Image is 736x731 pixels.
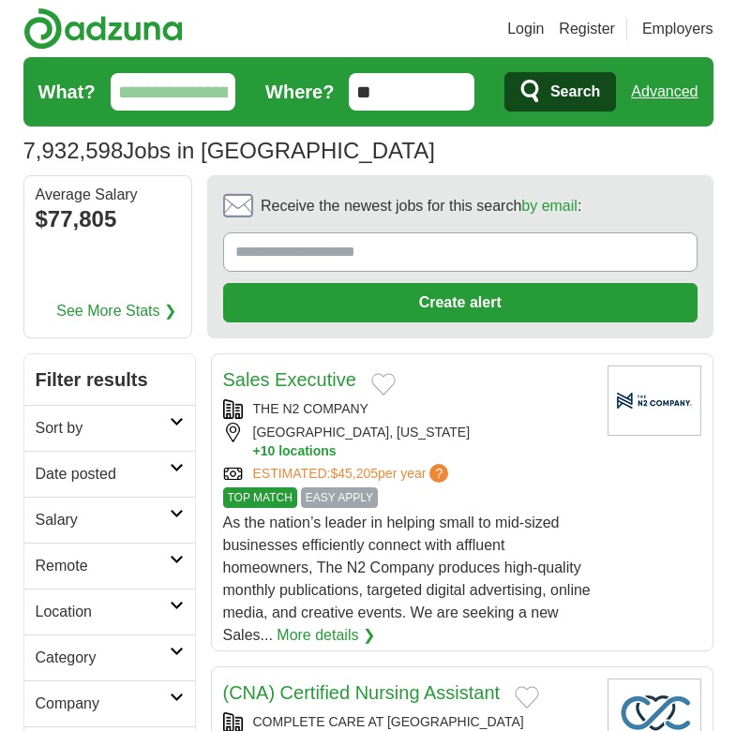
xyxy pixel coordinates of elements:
h2: Filter results [24,354,195,405]
a: Sales Executive [223,369,356,390]
h2: Remote [36,555,170,577]
div: $77,805 [36,202,180,236]
a: Date posted [24,451,195,497]
button: Search [504,72,616,112]
a: Location [24,589,195,634]
span: Receive the newest jobs for this search : [261,195,581,217]
h2: Location [36,601,170,623]
a: (CNA) Certified Nursing Assistant [223,682,501,703]
a: by email [521,198,578,214]
a: Remote [24,543,195,589]
a: Salary [24,497,195,543]
a: Register [559,18,615,40]
img: Company logo [608,365,701,436]
img: Adzuna logo [23,7,183,50]
a: Category [24,634,195,680]
h2: Company [36,693,170,715]
button: Add to favorite jobs [515,686,539,709]
label: What? [38,78,96,106]
span: Search [550,73,600,111]
a: Advanced [631,73,698,111]
a: Company [24,680,195,726]
h2: Date posted [36,463,170,485]
span: As the nation’s leader in helping small to mid-sized businesses efficiently connect with affluent... [223,515,591,643]
button: +10 locations [253,442,593,460]
span: 7,932,598 [23,134,124,168]
a: More details ❯ [277,624,375,647]
div: [GEOGRAPHIC_DATA], [US_STATE] [223,423,593,460]
span: $45,205 [330,466,378,481]
a: Sort by [24,405,195,451]
div: Average Salary [36,187,180,202]
button: Add to favorite jobs [371,373,396,395]
h2: Sort by [36,417,170,440]
h2: Salary [36,509,170,531]
a: See More Stats ❯ [56,300,176,322]
h1: Jobs in [GEOGRAPHIC_DATA] [23,138,435,163]
button: Create alert [223,283,698,322]
a: Login [507,18,544,40]
a: Employers [642,18,713,40]
a: ESTIMATED:$45,205per year? [253,464,453,484]
span: EASY APPLY [301,487,378,508]
label: Where? [265,78,334,106]
span: + [253,442,261,460]
h2: Category [36,647,170,669]
span: TOP MATCH [223,487,297,508]
div: THE N2 COMPANY [223,399,593,419]
span: ? [429,464,448,483]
